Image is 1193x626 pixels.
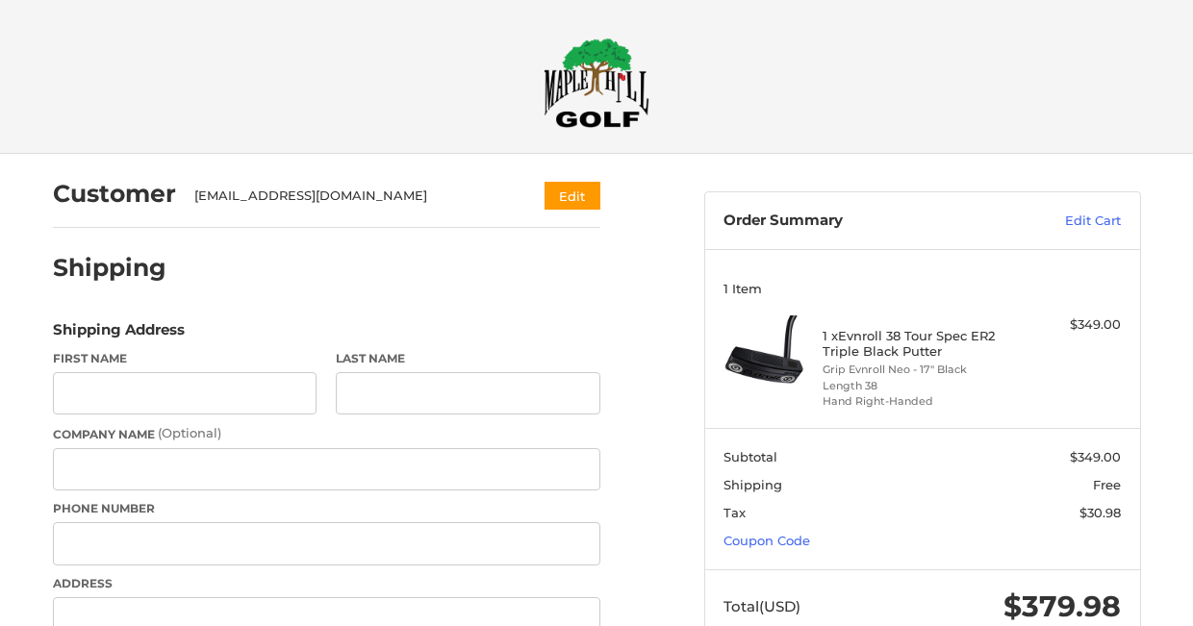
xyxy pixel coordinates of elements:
li: Length 38 [823,378,1017,394]
label: Address [53,575,600,592]
div: $349.00 [1022,315,1121,335]
a: Edit Cart [994,212,1121,231]
h2: Customer [53,179,176,209]
label: Phone Number [53,500,600,517]
div: [EMAIL_ADDRESS][DOMAIN_NAME] [194,187,507,206]
legend: Shipping Address [53,319,185,350]
h3: Order Summary [723,212,994,231]
h3: 1 Item [723,281,1121,296]
h2: Shipping [53,253,166,283]
span: Tax [723,505,746,520]
small: (Optional) [158,425,221,440]
img: Maple Hill Golf [544,38,649,128]
span: Free [1093,477,1121,492]
span: $30.98 [1079,505,1121,520]
label: Last Name [336,350,600,367]
label: First Name [53,350,317,367]
a: Coupon Code [723,533,810,548]
span: $349.00 [1070,449,1121,464]
label: Company Name [53,424,600,443]
li: Hand Right-Handed [823,393,1017,410]
button: Edit [545,182,600,210]
span: Shipping [723,477,782,492]
h4: 1 x Evnroll 38 Tour Spec ER2 Triple Black Putter [823,328,1017,360]
span: Subtotal [723,449,777,464]
li: Grip Evnroll Neo - 17" Black [823,362,1017,378]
